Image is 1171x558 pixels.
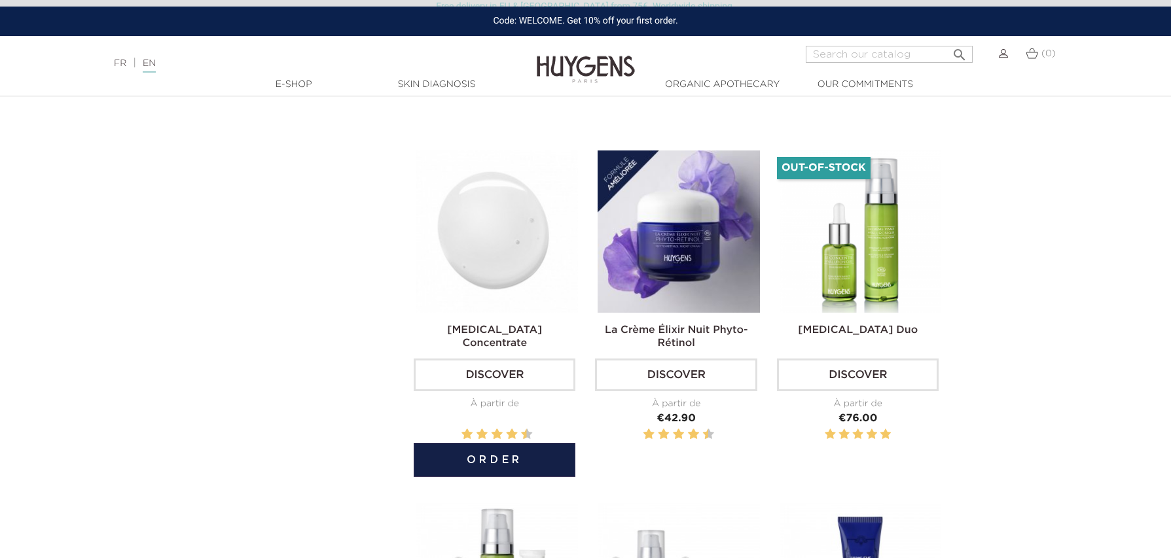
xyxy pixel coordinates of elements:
[518,427,520,443] label: 9
[838,413,877,424] span: €76.00
[494,427,500,443] label: 6
[700,427,702,443] label: 9
[414,443,575,477] button: Order
[838,427,849,443] label: 2
[524,427,530,443] label: 10
[777,157,871,179] li: Out-of-Stock
[228,78,359,92] a: E-Shop
[447,325,542,349] a: [MEDICAL_DATA] Concentrate
[685,427,687,443] label: 7
[414,358,575,391] a: Discover
[605,325,748,349] a: La Crème Élixir Nuit Phyto-Rétinol
[414,397,575,411] div: À partir de
[880,427,891,443] label: 5
[537,35,635,85] img: Huygens
[474,427,476,443] label: 3
[670,427,672,443] label: 5
[595,397,757,411] div: À partir de
[867,427,877,443] label: 4
[691,427,697,443] label: 8
[952,43,967,59] i: 
[143,59,156,73] a: EN
[107,56,478,71] div: |
[464,427,471,443] label: 2
[641,427,643,443] label: 1
[489,427,491,443] label: 5
[798,325,918,336] a: [MEDICAL_DATA] Duo
[777,358,939,391] a: Discover
[806,46,973,63] input: Search
[595,358,757,391] a: Discover
[660,427,667,443] label: 4
[479,427,486,443] label: 4
[504,427,506,443] label: 7
[676,427,682,443] label: 6
[825,427,835,443] label: 1
[657,78,788,92] a: Organic Apothecary
[780,150,941,312] img: Hyaluronic Acid Duo
[459,427,461,443] label: 1
[705,427,712,443] label: 10
[114,59,126,68] a: FR
[1041,49,1056,58] span: (0)
[509,427,515,443] label: 8
[655,427,657,443] label: 3
[598,150,759,312] img: La Crème Élixir Nuit...
[948,42,971,60] button: 
[371,78,502,92] a: Skin Diagnosis
[777,397,939,411] div: À partir de
[657,413,696,424] span: €42.90
[645,427,652,443] label: 2
[800,78,931,92] a: Our commitments
[853,427,863,443] label: 3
